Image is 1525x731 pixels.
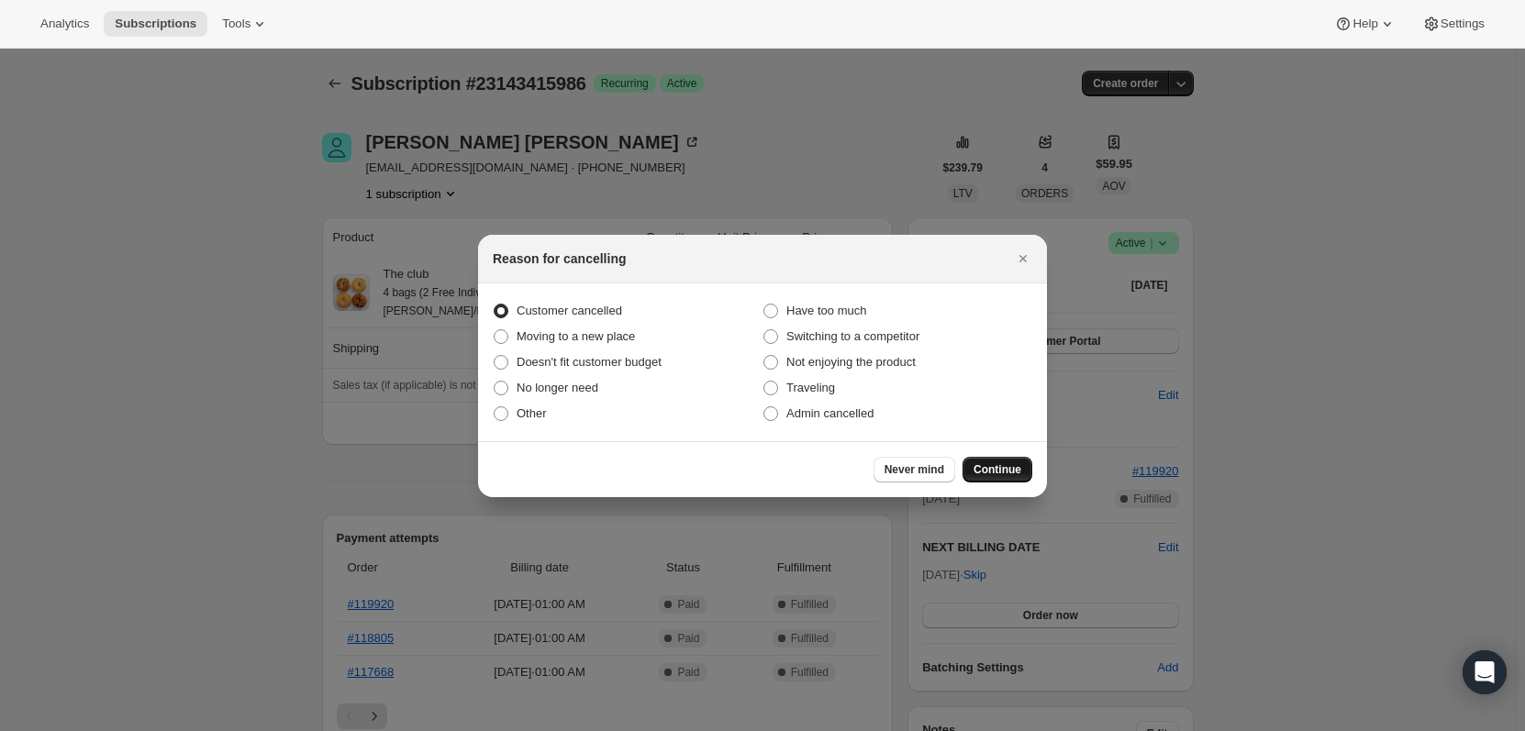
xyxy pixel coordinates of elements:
h2: Reason for cancelling [493,249,626,268]
span: Moving to a new place [517,329,635,343]
span: No longer need [517,381,598,394]
span: Analytics [40,17,89,31]
button: Analytics [29,11,100,37]
button: Tools [211,11,280,37]
span: Admin cancelled [786,406,874,420]
div: Open Intercom Messenger [1463,650,1507,694]
button: Never mind [874,457,955,482]
button: Continue [963,457,1032,482]
span: Subscriptions [115,17,196,31]
button: Close [1010,246,1036,271]
span: Have too much [786,304,866,317]
span: Traveling [786,381,835,394]
span: Help [1352,17,1377,31]
span: Customer cancelled [517,304,622,317]
span: Other [517,406,547,420]
span: Not enjoying the product [786,355,916,369]
span: Never mind [885,462,944,477]
button: Help [1323,11,1407,37]
span: Doesn't fit customer budget [517,355,662,369]
span: Switching to a competitor [786,329,919,343]
button: Settings [1411,11,1496,37]
span: Tools [222,17,250,31]
span: Settings [1441,17,1485,31]
button: Subscriptions [104,11,207,37]
span: Continue [974,462,1021,477]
